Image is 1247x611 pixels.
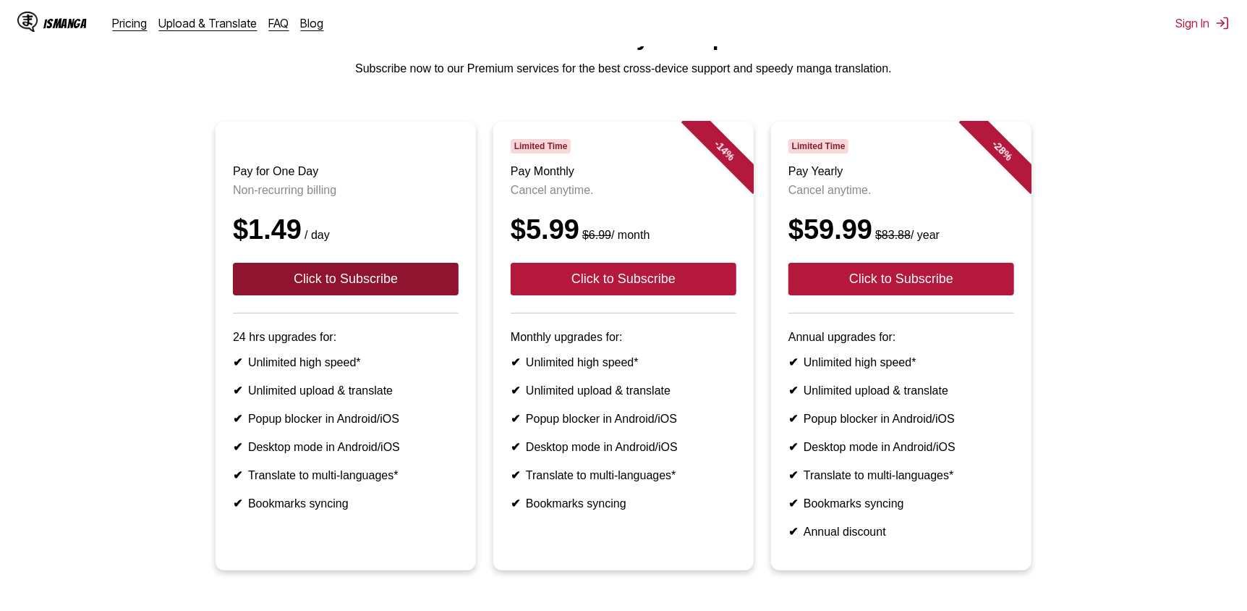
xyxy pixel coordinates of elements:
small: / year [872,229,940,241]
b: ✔ [511,356,520,368]
b: ✔ [233,356,242,368]
b: ✔ [788,441,798,453]
b: ✔ [788,469,798,481]
button: Click to Subscribe [511,263,736,295]
li: Unlimited high speed* [788,355,1014,369]
li: Bookmarks syncing [511,497,736,510]
li: Annual discount [788,525,1014,539]
b: ✔ [511,413,520,425]
img: IsManga Logo [17,12,38,32]
p: Monthly upgrades for: [511,331,736,344]
li: Desktop mode in Android/iOS [233,440,459,454]
span: Limited Time [788,139,848,153]
li: Desktop mode in Android/iOS [788,440,1014,454]
p: Cancel anytime. [511,184,736,197]
b: ✔ [788,356,798,368]
div: - 14 % [681,107,768,194]
li: Translate to multi-languages* [511,468,736,482]
b: ✔ [511,469,520,481]
button: Sign In [1175,16,1230,30]
li: Popup blocker in Android/iOS [788,412,1014,426]
div: IsManga [43,17,87,30]
li: Translate to multi-languages* [788,468,1014,482]
p: Cancel anytime. [788,184,1014,197]
span: Limited Time [511,139,571,153]
button: Click to Subscribe [233,263,459,295]
a: FAQ [269,16,289,30]
a: Upload & Translate [159,16,258,30]
a: Blog [301,16,324,30]
small: / day [302,229,330,241]
h3: Pay for One Day [233,165,459,178]
h3: Pay Monthly [511,165,736,178]
p: 24 hrs upgrades for: [233,331,459,344]
b: ✔ [233,384,242,397]
b: ✔ [511,384,520,397]
li: Bookmarks syncing [788,497,1014,510]
b: ✔ [233,469,242,481]
div: - 28 % [959,107,1046,194]
img: Sign out [1215,16,1230,30]
b: ✔ [233,441,242,453]
b: ✔ [788,413,798,425]
h3: Pay Yearly [788,165,1014,178]
li: Unlimited high speed* [511,355,736,369]
s: $83.88 [875,229,911,241]
a: Pricing [113,16,148,30]
li: Popup blocker in Android/iOS [511,412,736,426]
div: $1.49 [233,214,459,245]
li: Unlimited upload & translate [788,384,1014,397]
b: ✔ [788,497,798,510]
b: ✔ [233,497,242,510]
b: ✔ [511,441,520,453]
small: / month [579,229,650,241]
li: Popup blocker in Android/iOS [233,412,459,426]
li: Unlimited upload & translate [511,384,736,397]
b: ✔ [788,526,798,538]
p: Non-recurring billing [233,184,459,197]
p: Annual upgrades for: [788,331,1014,344]
a: IsManga LogoIsManga [17,12,113,35]
div: $59.99 [788,214,1014,245]
li: Unlimited upload & translate [233,384,459,397]
li: Desktop mode in Android/iOS [511,440,736,454]
b: ✔ [233,413,242,425]
li: Translate to multi-languages* [233,468,459,482]
div: $5.99 [511,214,736,245]
s: $6.99 [582,229,611,241]
b: ✔ [788,384,798,397]
p: Subscribe now to our Premium services for the best cross-device support and speedy manga translat... [12,62,1235,75]
li: Unlimited high speed* [233,355,459,369]
b: ✔ [511,497,520,510]
button: Click to Subscribe [788,263,1014,295]
li: Bookmarks syncing [233,497,459,510]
